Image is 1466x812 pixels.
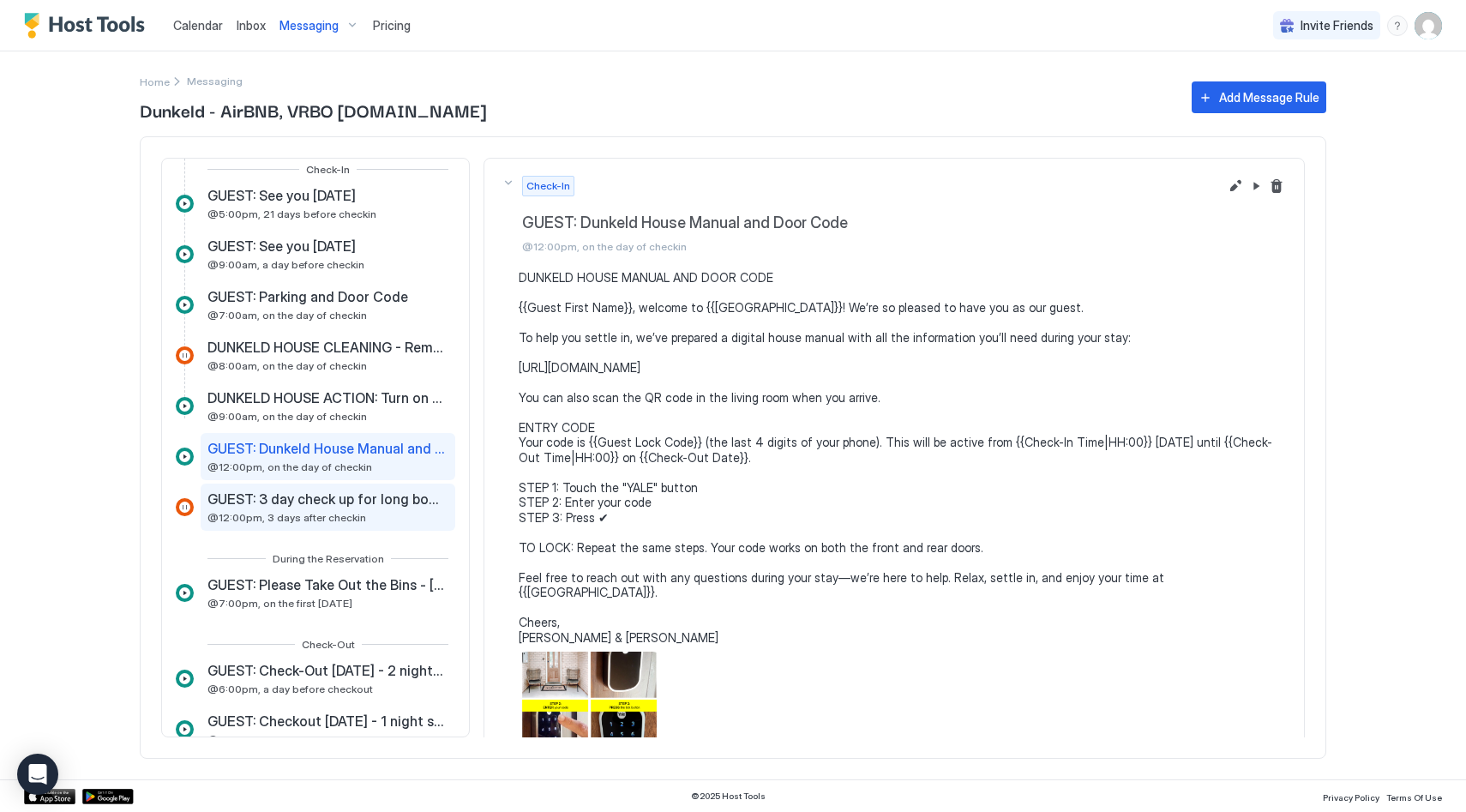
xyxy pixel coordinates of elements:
[522,214,1218,233] span: GUEST: Dunkeld House Manual and Door Code
[207,460,372,473] span: @12:00pm, on the day of checkin
[207,258,364,271] span: @9:00am, a day before checkin
[207,339,445,356] span: DUNKELD HOUSE CLEANING - Reminder: Next Guest Checks in [DATE]
[207,440,445,457] span: GUEST: Dunkeld House Manual and Door Code
[1386,787,1442,805] a: Terms Of Use
[82,789,134,804] a: Google Play Store
[1387,15,1408,36] div: menu
[207,288,408,305] span: GUEST: Parking and Door Code
[207,389,445,406] span: DUNKELD HOUSE ACTION: Turn on TADO, NOBO, check YALE, HUE, BOND, POWERPAL and WEMO
[279,18,339,33] span: Messaging
[1225,176,1246,196] button: Edit message rule
[1266,176,1287,196] button: Delete message rule
[1192,81,1326,113] button: Add Message Rule
[237,16,266,34] a: Inbox
[1301,18,1373,33] span: Invite Friends
[207,733,373,746] span: @9:00pm, a day before checkout
[1323,792,1379,803] span: Privacy Policy
[1246,176,1266,196] button: Pause Message Rule
[207,187,356,204] span: GUEST: See you [DATE]
[17,754,58,795] div: Open Intercom Messenger
[207,359,367,372] span: @8:00am, on the day of checkin
[140,72,170,90] div: Breadcrumb
[519,270,1287,646] pre: DUNKELD HOUSE MANUAL AND DOOR CODE {{Guest First Name}}, welcome to {{[GEOGRAPHIC_DATA]}}! We’re ...
[237,18,266,33] span: Inbox
[1415,12,1442,39] div: User profile
[207,410,367,423] span: @9:00am, on the day of checkin
[173,16,223,34] a: Calendar
[140,97,1175,123] span: Dunkeld - AirBNB, VRBO [DOMAIN_NAME]
[187,75,243,87] span: Breadcrumb
[207,511,366,524] span: @12:00pm, 3 days after checkin
[484,270,1304,764] section: Check-InGUEST: Dunkeld House Manual and Door Code@12:00pm, on the day of checkinEdit message rule...
[526,178,570,194] span: Check-In
[207,662,445,679] span: GUEST: Check-Out [DATE] - 2 nights or more
[273,552,384,565] span: During the Reservation
[207,683,373,695] span: @6:00pm, a day before checkout
[207,713,445,730] span: GUEST: Checkout [DATE] - 1 night stay
[207,597,352,610] span: @7:00pm, on the first [DATE]
[302,638,355,651] span: Check-Out
[519,652,660,746] div: View image
[24,789,75,804] a: App Store
[306,163,350,176] span: Check-In
[691,791,766,802] span: © 2025 Host Tools
[24,13,153,39] a: Host Tools Logo
[140,75,170,88] span: Home
[207,309,367,322] span: @7:00am, on the day of checkin
[173,18,223,33] span: Calendar
[1219,88,1319,106] div: Add Message Rule
[522,240,1218,253] span: @12:00pm, on the day of checkin
[484,159,1304,270] button: Check-InGUEST: Dunkeld House Manual and Door Code@12:00pm, on the day of checkinEdit message rule...
[1323,787,1379,805] a: Privacy Policy
[140,72,170,90] a: Home
[207,208,376,220] span: @5:00pm, 21 days before checkin
[373,18,411,33] span: Pricing
[1386,792,1442,803] span: Terms Of Use
[207,238,356,255] span: GUEST: See you [DATE]
[207,490,445,508] span: GUEST: 3 day check up for long bookings
[207,576,445,593] span: GUEST: Please Take Out the Bins - [DATE] PM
